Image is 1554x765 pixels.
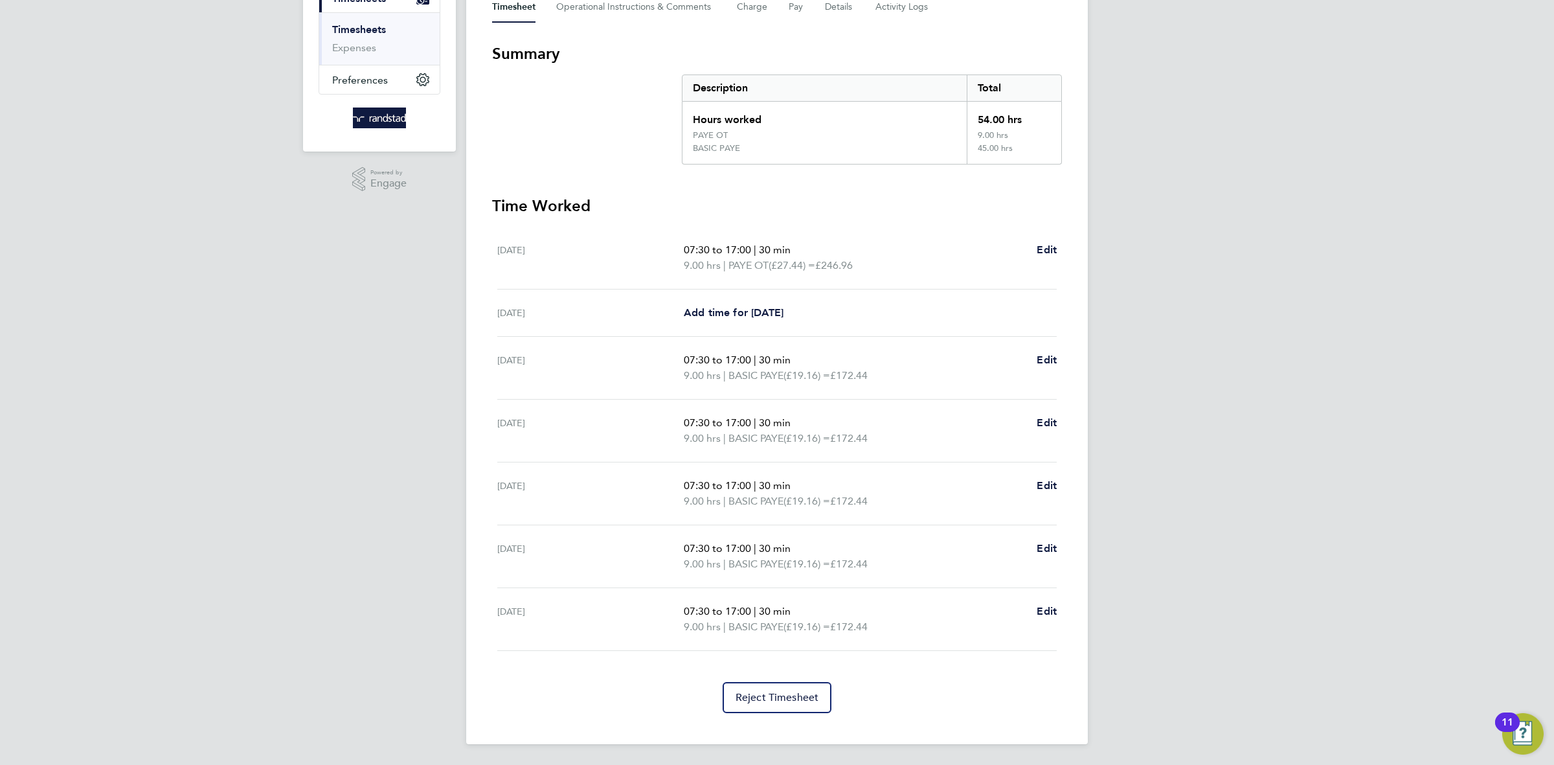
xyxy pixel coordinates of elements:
[759,605,791,617] span: 30 min
[723,682,832,713] button: Reject Timesheet
[1037,242,1057,258] a: Edit
[728,494,783,509] span: BASIC PAYE
[736,691,819,704] span: Reject Timesheet
[783,621,830,633] span: (£19.16) =
[684,244,751,256] span: 07:30 to 17:00
[967,75,1061,101] div: Total
[693,143,740,154] div: BASIC PAYE
[319,65,440,94] button: Preferences
[684,305,783,321] a: Add time for [DATE]
[967,143,1061,164] div: 45.00 hrs
[693,130,728,141] div: PAYE OT
[754,244,756,256] span: |
[1037,605,1057,617] span: Edit
[682,74,1062,165] div: Summary
[830,495,868,507] span: £172.44
[1502,722,1513,739] div: 11
[728,556,783,572] span: BASIC PAYE
[684,417,751,429] span: 07:30 to 17:00
[684,369,721,382] span: 9.00 hrs
[783,558,830,570] span: (£19.16) =
[319,108,440,128] a: Go to home page
[830,558,868,570] span: £172.44
[967,102,1061,130] div: 54.00 hrs
[728,368,783,383] span: BASIC PAYE
[497,415,684,446] div: [DATE]
[370,178,407,189] span: Engage
[754,605,756,617] span: |
[1502,713,1544,755] button: Open Resource Center, 11 new notifications
[783,369,830,382] span: (£19.16) =
[1037,415,1057,431] a: Edit
[492,43,1062,64] h3: Summary
[754,542,756,554] span: |
[728,431,783,446] span: BASIC PAYE
[684,495,721,507] span: 9.00 hrs
[1037,542,1057,554] span: Edit
[728,619,783,635] span: BASIC PAYE
[754,354,756,366] span: |
[497,604,684,635] div: [DATE]
[492,43,1062,713] section: Timesheet
[682,75,967,101] div: Description
[352,167,407,192] a: Powered byEngage
[759,479,791,492] span: 30 min
[723,495,726,507] span: |
[497,541,684,572] div: [DATE]
[370,167,407,178] span: Powered by
[754,479,756,492] span: |
[684,605,751,617] span: 07:30 to 17:00
[723,558,726,570] span: |
[815,259,853,271] span: £246.96
[682,102,967,130] div: Hours worked
[1037,354,1057,366] span: Edit
[684,432,721,444] span: 9.00 hrs
[759,417,791,429] span: 30 min
[830,432,868,444] span: £172.44
[783,432,830,444] span: (£19.16) =
[332,23,386,36] a: Timesheets
[497,352,684,383] div: [DATE]
[353,108,407,128] img: randstad-logo-retina.png
[684,479,751,492] span: 07:30 to 17:00
[783,495,830,507] span: (£19.16) =
[684,542,751,554] span: 07:30 to 17:00
[497,242,684,273] div: [DATE]
[497,305,684,321] div: [DATE]
[1037,478,1057,494] a: Edit
[684,558,721,570] span: 9.00 hrs
[684,306,783,319] span: Add time for [DATE]
[723,369,726,382] span: |
[830,369,868,382] span: £172.44
[723,259,726,271] span: |
[492,196,1062,216] h3: Time Worked
[759,354,791,366] span: 30 min
[332,41,376,54] a: Expenses
[728,258,769,273] span: PAYE OT
[830,621,868,633] span: £172.44
[684,259,721,271] span: 9.00 hrs
[754,417,756,429] span: |
[769,259,815,271] span: (£27.44) =
[1037,541,1057,556] a: Edit
[319,12,440,65] div: Timesheets
[759,244,791,256] span: 30 min
[723,432,726,444] span: |
[1037,604,1057,619] a: Edit
[723,621,726,633] span: |
[759,542,791,554] span: 30 min
[1037,244,1057,256] span: Edit
[1037,417,1057,429] span: Edit
[1037,479,1057,492] span: Edit
[684,354,751,366] span: 07:30 to 17:00
[684,621,721,633] span: 9.00 hrs
[967,130,1061,143] div: 9.00 hrs
[1037,352,1057,368] a: Edit
[497,478,684,509] div: [DATE]
[332,74,388,86] span: Preferences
